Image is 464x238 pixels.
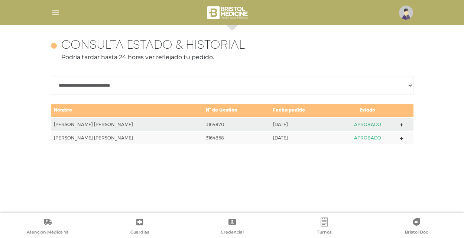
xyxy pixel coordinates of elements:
[338,131,397,145] td: APROBADO
[203,104,270,118] td: N° de Gestión
[1,218,94,237] a: Atención Médica Ya
[317,229,332,236] span: Turnos
[51,131,203,145] td: [PERSON_NAME] [PERSON_NAME]
[94,218,186,237] a: Guardias
[405,229,428,236] span: Bristol Doc
[61,39,245,53] h4: Consulta estado & historial
[51,53,413,62] p: Podría tardar hasta 24 horas ver reflejado tu pedido.
[51,118,203,131] td: [PERSON_NAME] [PERSON_NAME]
[270,131,338,145] td: [DATE]
[270,118,338,131] td: [DATE]
[370,218,463,237] a: Bristol Doc
[27,229,69,236] span: Atención Médica Ya
[203,131,270,145] td: 3164858
[278,218,370,237] a: Turnos
[221,229,244,236] span: Credencial
[203,118,270,131] td: 3164870
[338,118,397,131] td: APROBADO
[51,8,60,17] img: Cober_menu-lines-white.svg
[399,6,413,20] img: profile-placeholder.svg
[186,218,278,237] a: Credencial
[130,229,149,236] span: Guardias
[51,104,203,118] td: Nombre
[270,104,338,118] td: Fecha pedido
[206,4,250,22] img: bristol-medicine-blanco.png
[338,104,397,118] td: Estado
